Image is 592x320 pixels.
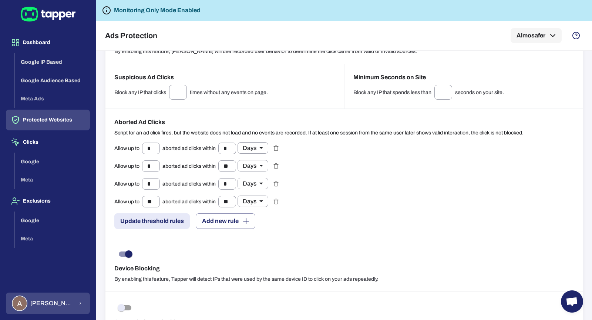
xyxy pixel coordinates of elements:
a: Google IP Based [15,59,90,65]
a: Clicks [6,139,90,145]
h5: Ads Protection [105,31,157,40]
div: Allow up to aborted ad clicks within [114,142,268,154]
h6: Device Blocking [114,264,574,273]
a: Protected Websites [6,116,90,123]
button: Update threshold rules [114,213,190,229]
div: Block any IP that clicks times without any events on page. [114,85,335,100]
button: Google Audience Based [15,71,90,90]
button: Dashboard [6,32,90,53]
button: Google [15,153,90,171]
h6: Suspicious Ad Clicks [114,73,335,82]
div: Days [238,196,268,207]
div: Block any IP that spends less than seconds on your site. [353,85,574,100]
a: Google Audience Based [15,77,90,83]
div: Days [238,178,268,189]
button: Ambrose Fernandes[PERSON_NAME] [PERSON_NAME] [6,293,90,314]
a: Google [15,217,90,223]
button: Almosafer [511,28,562,43]
button: Google IP Based [15,53,90,71]
p: Script for an ad click fires, but the website does not load and no events are recorded. If at lea... [114,130,524,136]
div: Allow up to aborted ad clicks within [114,196,268,207]
div: Allow up to aborted ad clicks within [114,178,268,190]
p: By enabling this feature, [PERSON_NAME] will use recorded user behavior to determine the click ca... [114,48,574,55]
a: Google [15,158,90,164]
button: Exclusions [6,191,90,211]
button: Google [15,211,90,230]
a: Exclusions [6,197,90,204]
svg: Tapper is not blocking any fraudulent activity for this domain [102,6,111,15]
h6: Aborted Ad Clicks [114,118,524,127]
span: [PERSON_NAME] [PERSON_NAME] [30,300,74,307]
div: Days [238,160,268,171]
button: Clicks [6,132,90,153]
div: Open chat [561,290,583,313]
img: Ambrose Fernandes [13,296,27,310]
p: By enabling this feature, Tapper will detect IPs that were used by the same device ID to click on... [114,276,574,283]
button: Protected Websites [6,110,90,130]
button: Add new rule [196,213,255,229]
h6: Minimum Seconds on Site [353,73,574,82]
h6: Monitoring Only Mode Enabled [114,6,201,15]
div: Allow up to aborted ad clicks within [114,160,268,172]
div: Days [238,142,268,154]
a: Dashboard [6,39,90,45]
